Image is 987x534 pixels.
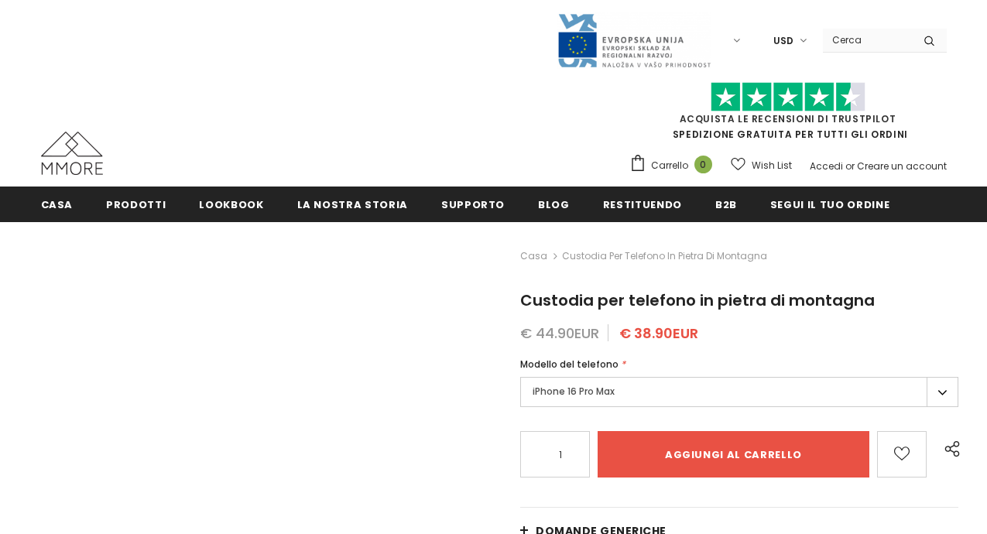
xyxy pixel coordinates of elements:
span: € 44.90EUR [520,323,599,343]
a: Casa [41,187,74,221]
a: Blog [538,187,570,221]
a: La nostra storia [297,187,408,221]
a: B2B [715,187,737,221]
span: Prodotti [106,197,166,212]
a: Acquista le recensioni di TrustPilot [680,112,896,125]
span: SPEDIZIONE GRATUITA PER TUTTI GLI ORDINI [629,89,947,141]
span: supporto [441,197,505,212]
span: € 38.90EUR [619,323,698,343]
a: supporto [441,187,505,221]
span: USD [773,33,793,49]
span: La nostra storia [297,197,408,212]
span: Segui il tuo ordine [770,197,889,212]
a: Creare un account [857,159,947,173]
span: Wish List [752,158,792,173]
img: Casi MMORE [41,132,103,175]
a: Javni Razpis [557,33,711,46]
span: Casa [41,197,74,212]
a: Accedi [810,159,843,173]
span: Modello del telefono [520,358,619,371]
img: Javni Razpis [557,12,711,69]
label: iPhone 16 Pro Max [520,377,958,407]
a: Carrello 0 [629,154,720,177]
span: Restituendo [603,197,682,212]
span: 0 [694,156,712,173]
span: Carrello [651,158,688,173]
span: Custodia per telefono in pietra di montagna [562,247,767,265]
a: Restituendo [603,187,682,221]
input: Aggiungi al carrello [598,431,869,478]
span: Lookbook [199,197,263,212]
input: Search Site [823,29,912,51]
span: Blog [538,197,570,212]
a: Segui il tuo ordine [770,187,889,221]
span: Custodia per telefono in pietra di montagna [520,289,875,311]
a: Lookbook [199,187,263,221]
img: Fidati di Pilot Stars [711,82,865,112]
span: or [845,159,855,173]
span: B2B [715,197,737,212]
a: Wish List [731,152,792,179]
a: Prodotti [106,187,166,221]
a: Casa [520,247,547,265]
